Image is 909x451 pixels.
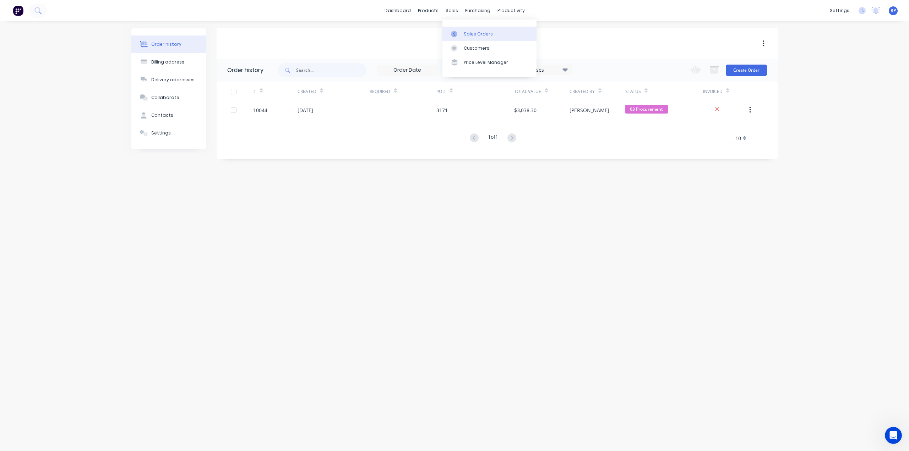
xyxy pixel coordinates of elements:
button: Settings [131,124,206,142]
div: Total Value [514,82,570,101]
input: Search... [296,63,366,77]
button: Delivery addresses [131,71,206,89]
div: productivity [494,5,528,16]
span: RP [891,7,896,14]
span: 10 [735,134,741,142]
input: Order Date [377,65,437,76]
img: Factory [13,5,23,16]
div: Order history [227,66,263,75]
div: Status [625,88,641,95]
div: purchasing [462,5,494,16]
div: [PERSON_NAME] [570,106,609,114]
div: products [414,5,442,16]
div: [DATE] [298,106,313,114]
div: Created By [570,82,625,101]
div: PO # [436,88,446,95]
a: Price Level Manager [442,55,537,70]
div: Settings [151,130,171,136]
span: 03 Procurement [625,105,668,114]
div: Required [370,88,390,95]
div: Sales Orders [464,31,493,37]
div: $3,038.30 [514,106,537,114]
div: Billing address [151,59,184,65]
a: Sales Orders [442,27,537,41]
div: sales [442,5,462,16]
div: Created [298,82,370,101]
div: 3171 [436,106,448,114]
button: Collaborate [131,89,206,106]
div: Created [298,88,316,95]
button: Create Order [726,65,767,76]
button: Contacts [131,106,206,124]
div: Price Level Manager [464,59,508,66]
div: Order history [151,41,181,48]
div: 1 of 1 [488,133,498,143]
div: PO # [436,82,514,101]
div: # [253,88,256,95]
div: Invoiced [703,82,747,101]
div: Contacts [151,112,173,119]
div: Customers [464,45,489,51]
div: 21 Statuses [512,66,572,74]
div: 10044 [253,106,267,114]
iframe: Intercom live chat [885,427,902,444]
a: Customers [442,41,537,55]
div: Delivery addresses [151,77,195,83]
div: Invoiced [703,88,723,95]
div: settings [826,5,853,16]
button: Billing address [131,53,206,71]
div: Collaborate [151,94,179,101]
div: Required [370,82,436,101]
button: Order history [131,35,206,53]
div: Created By [570,88,595,95]
a: dashboard [381,5,414,16]
div: Total Value [514,88,541,95]
div: Status [625,82,703,101]
div: # [253,82,298,101]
